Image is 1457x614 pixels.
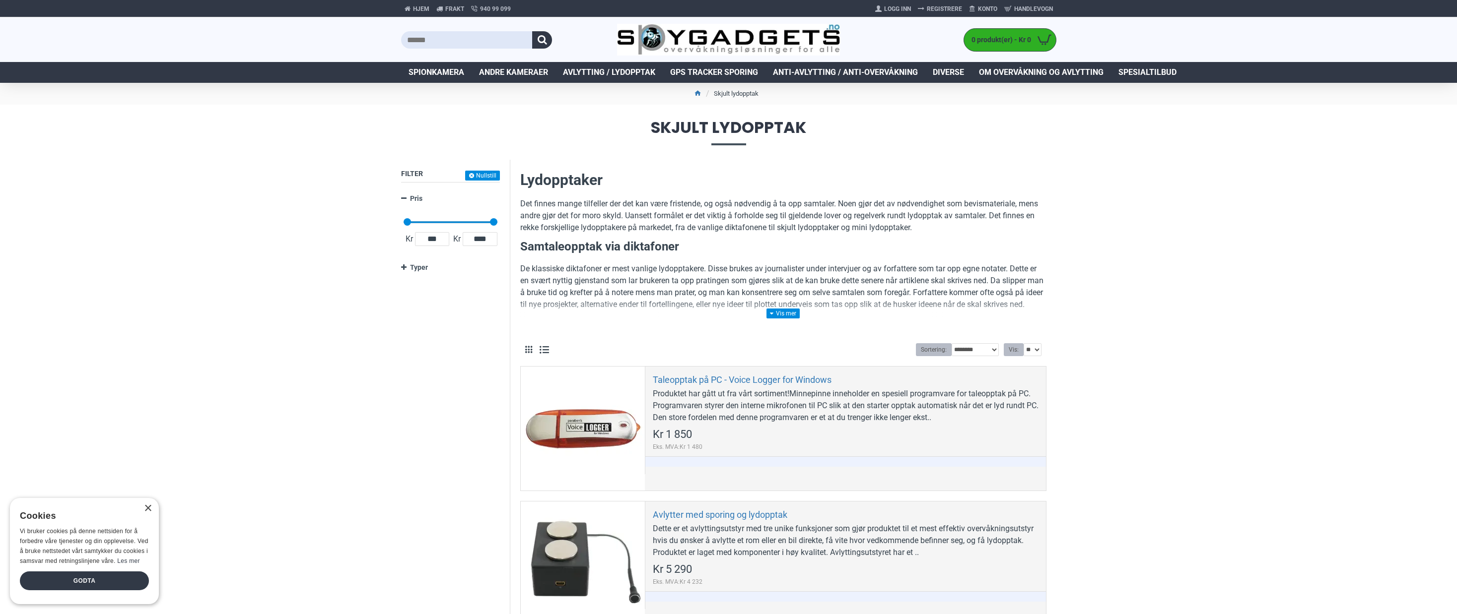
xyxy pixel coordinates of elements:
[521,367,645,491] a: Taleopptak på PC - Voice Logger for Windows Taleopptak på PC - Voice Logger for Windows
[925,62,971,83] a: Diverse
[933,66,964,78] span: Diverse
[520,315,1046,332] h3: Skjulte lydopptakere
[479,66,548,78] span: Andre kameraer
[964,29,1056,51] a: 0 produkt(er) - Kr 0
[617,24,840,56] img: SpyGadgets.no
[872,1,914,17] a: Logg Inn
[765,62,925,83] a: Anti-avlytting / Anti-overvåkning
[916,343,952,356] label: Sortering:
[653,388,1039,424] div: Produktet har gått ut fra vårt sortiment!Minnepinne inneholder en spesiell programvare for taleop...
[401,170,423,178] span: Filter
[884,4,911,13] span: Logg Inn
[670,66,758,78] span: GPS Tracker Sporing
[653,509,787,520] a: Avlytter med sporing og lydopptak
[964,35,1034,45] span: 0 produkt(er) - Kr 0
[451,233,463,245] span: Kr
[1118,66,1177,78] span: Spesialtilbud
[404,233,415,245] span: Kr
[117,557,139,564] a: Les mer, opens a new window
[653,564,692,575] span: Kr 5 290
[520,170,1046,190] h2: Lydopptaker
[520,239,1046,255] h3: Samtaleopptak via diktafoner
[966,1,1001,17] a: Konto
[978,4,997,13] span: Konto
[144,505,151,512] div: Close
[653,374,832,385] a: Taleopptak på PC - Voice Logger for Windows
[20,505,142,527] div: Cookies
[480,4,511,13] span: 940 99 099
[979,66,1104,78] span: Om overvåkning og avlytting
[563,66,655,78] span: Avlytting / Lydopptak
[653,577,702,586] span: Eks. MVA:Kr 4 232
[773,66,918,78] span: Anti-avlytting / Anti-overvåkning
[653,523,1039,558] div: Dette er et avlyttingsutstyr med tre unike funksjoner som gjør produktet til et mest effektiv ove...
[409,66,464,78] span: Spionkamera
[1111,62,1184,83] a: Spesialtilbud
[914,1,966,17] a: Registrere
[927,4,962,13] span: Registrere
[971,62,1111,83] a: Om overvåkning og avlytting
[653,442,702,451] span: Eks. MVA:Kr 1 480
[413,4,429,13] span: Hjem
[653,429,692,440] span: Kr 1 850
[1014,4,1053,13] span: Handlevogn
[401,62,472,83] a: Spionkamera
[520,263,1046,310] p: De klassiske diktafoner er mest vanlige lydopptakere. Disse brukes av journalister under intervju...
[20,571,149,590] div: Godta
[1001,1,1056,17] a: Handlevogn
[1004,343,1024,356] label: Vis:
[401,190,500,207] a: Pris
[555,62,663,83] a: Avlytting / Lydopptak
[445,4,464,13] span: Frakt
[20,528,148,564] span: Vi bruker cookies på denne nettsiden for å forbedre våre tjenester og din opplevelse. Ved å bruke...
[401,259,500,276] a: Typer
[663,62,765,83] a: GPS Tracker Sporing
[472,62,555,83] a: Andre kameraer
[520,198,1046,234] p: Det finnes mange tilfeller der det kan være fristende, og også nødvendig å ta opp samtaler. Noen ...
[401,120,1056,145] span: Skjult lydopptak
[465,171,500,181] button: Nullstill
